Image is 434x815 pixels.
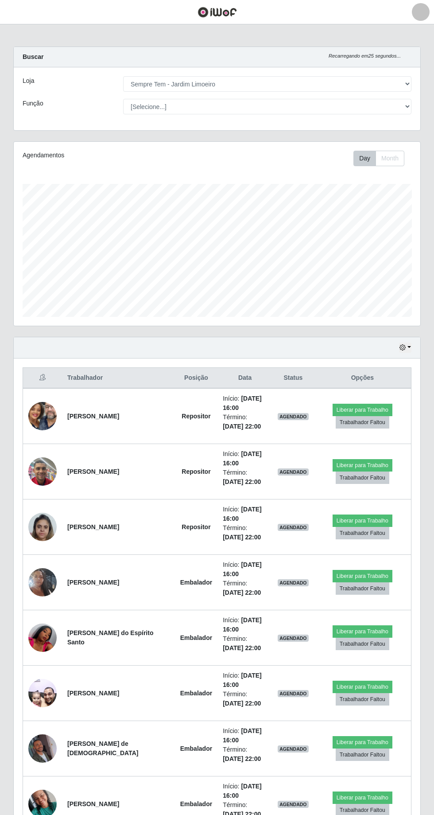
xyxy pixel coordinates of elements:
time: [DATE] 22:00 [223,755,261,762]
img: 1755736847317.jpeg [28,508,57,546]
li: Início: [223,505,267,523]
li: Início: [223,560,267,579]
strong: Embalador [180,634,212,641]
img: 1748716470953.jpeg [28,385,57,448]
button: Trabalhador Faltou [336,527,389,539]
button: Liberar para Trabalho [333,625,392,638]
button: Liberar para Trabalho [333,515,392,527]
time: [DATE] 16:00 [223,506,262,522]
div: First group [353,151,404,166]
strong: Embalador [180,745,212,752]
li: Término: [223,690,267,708]
button: Trabalhador Faltou [336,638,389,650]
th: Status [272,368,314,389]
strong: [PERSON_NAME] de [DEMOGRAPHIC_DATA] [67,740,138,757]
li: Término: [223,579,267,597]
img: 1753143991277.jpeg [28,674,57,712]
img: CoreUI Logo [198,7,237,18]
th: Data [217,368,272,389]
img: 1752676731308.jpeg [28,452,57,490]
strong: Buscar [23,53,43,60]
button: Trabalhador Faltou [336,693,389,706]
button: Month [376,151,404,166]
time: [DATE] 16:00 [223,783,262,799]
i: Recarregando em 25 segundos... [329,53,401,58]
span: AGENDADO [278,579,309,586]
th: Trabalhador [62,368,175,389]
th: Opções [314,368,411,389]
img: 1750278821338.jpeg [28,557,57,608]
label: Função [23,99,43,108]
strong: [PERSON_NAME] [67,800,119,807]
time: [DATE] 16:00 [223,672,262,688]
strong: [PERSON_NAME] [67,413,119,420]
strong: Repositor [182,523,210,530]
time: [DATE] 22:00 [223,534,261,541]
li: Início: [223,449,267,468]
strong: [PERSON_NAME] [67,690,119,697]
div: Agendamentos [23,151,177,160]
li: Início: [223,726,267,745]
time: [DATE] 16:00 [223,561,262,577]
time: [DATE] 16:00 [223,395,262,411]
span: AGENDADO [278,635,309,642]
img: 1754921922108.jpeg [28,723,57,774]
li: Término: [223,468,267,487]
li: Término: [223,745,267,764]
time: [DATE] 22:00 [223,589,261,596]
button: Day [353,151,376,166]
span: AGENDADO [278,468,309,476]
button: Liberar para Trabalho [333,404,392,416]
div: Toolbar with button groups [353,151,411,166]
time: [DATE] 16:00 [223,450,262,467]
li: Término: [223,523,267,542]
strong: [PERSON_NAME] [67,579,119,586]
span: AGENDADO [278,690,309,697]
time: [DATE] 16:00 [223,616,262,633]
span: AGENDADO [278,413,309,420]
img: 1750620222333.jpeg [28,612,57,663]
button: Liberar para Trabalho [333,681,392,693]
li: Início: [223,394,267,413]
button: Trabalhador Faltou [336,416,389,429]
label: Loja [23,76,34,86]
strong: Embalador [180,690,212,697]
time: [DATE] 22:00 [223,644,261,651]
button: Trabalhador Faltou [336,582,389,595]
strong: [PERSON_NAME] [67,468,119,475]
li: Início: [223,616,267,634]
strong: Embalador [180,579,212,586]
span: AGENDADO [278,524,309,531]
time: [DATE] 22:00 [223,700,261,707]
button: Liberar para Trabalho [333,736,392,749]
strong: [PERSON_NAME] [67,523,119,530]
li: Término: [223,413,267,431]
button: Liberar para Trabalho [333,792,392,804]
button: Trabalhador Faltou [336,472,389,484]
time: [DATE] 22:00 [223,478,261,485]
button: Liberar para Trabalho [333,459,392,472]
button: Trabalhador Faltou [336,749,389,761]
strong: Repositor [182,468,210,475]
strong: Embalador [180,800,212,807]
span: AGENDADO [278,801,309,808]
span: AGENDADO [278,745,309,753]
time: [DATE] 22:00 [223,423,261,430]
time: [DATE] 16:00 [223,727,262,744]
strong: [PERSON_NAME] do Espírito Santo [67,629,153,646]
button: Liberar para Trabalho [333,570,392,582]
strong: Repositor [182,413,210,420]
li: Término: [223,634,267,653]
li: Início: [223,782,267,800]
li: Início: [223,671,267,690]
th: Posição [175,368,217,389]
